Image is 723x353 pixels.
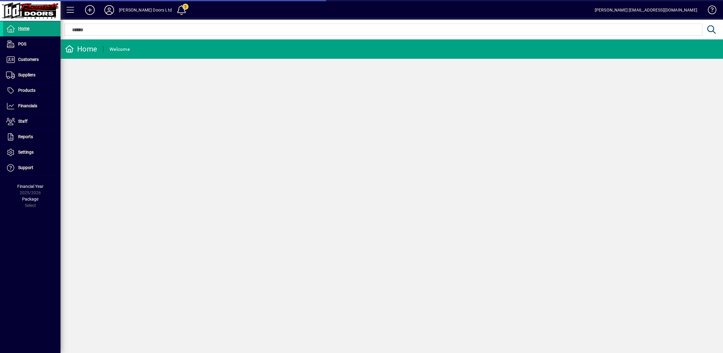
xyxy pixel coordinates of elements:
[3,83,61,98] a: Products
[65,44,97,54] div: Home
[18,165,33,170] span: Support
[3,145,61,160] a: Settings
[3,160,61,175] a: Support
[18,134,33,139] span: Reports
[3,114,61,129] a: Staff
[703,1,715,21] a: Knowledge Base
[22,197,38,201] span: Package
[3,98,61,114] a: Financials
[18,88,35,93] span: Products
[80,5,100,15] button: Add
[3,129,61,145] a: Reports
[3,52,61,67] a: Customers
[18,26,29,31] span: Home
[18,103,37,108] span: Financials
[17,184,44,189] span: Financial Year
[3,37,61,52] a: POS
[595,5,697,15] div: [PERSON_NAME] [EMAIL_ADDRESS][DOMAIN_NAME]
[18,42,26,46] span: POS
[100,5,119,15] button: Profile
[18,119,28,124] span: Staff
[119,5,172,15] div: [PERSON_NAME] Doors Ltd
[3,68,61,83] a: Suppliers
[110,45,130,54] div: Welcome
[18,72,35,77] span: Suppliers
[18,150,34,155] span: Settings
[18,57,39,62] span: Customers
